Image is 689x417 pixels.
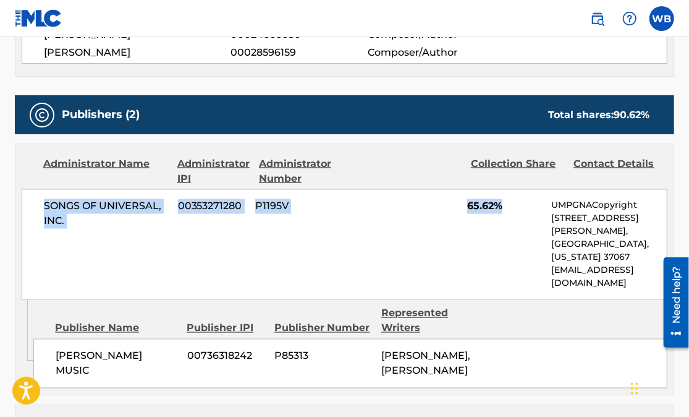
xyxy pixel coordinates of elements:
[44,45,230,60] span: [PERSON_NAME]
[585,6,610,31] a: Public Search
[230,45,368,60] span: 00028596159
[631,370,638,407] div: Drag
[44,199,169,229] span: SONGS OF UNIVERSAL, INC.
[187,349,265,364] span: 00736318242
[15,9,62,27] img: MLC Logo
[551,238,667,264] p: [GEOGRAPHIC_DATA], [US_STATE] 37067
[381,350,470,377] span: [PERSON_NAME], [PERSON_NAME]
[259,157,352,186] div: Administrator Number
[590,11,605,26] img: search
[471,157,564,186] div: Collection Share
[551,199,667,212] p: UMPGNACopyright
[381,306,480,336] div: Represented Writers
[574,157,667,186] div: Contact Details
[178,199,247,214] span: 00353271280
[617,6,642,31] div: Help
[614,109,649,121] span: 90.62 %
[187,321,264,336] div: Publisher IPI
[368,45,492,60] span: Composer/Author
[43,157,168,186] div: Administrator Name
[62,108,140,122] h5: Publishers (2)
[622,11,637,26] img: help
[274,321,373,336] div: Publisher Number
[255,199,349,214] span: P1195V
[654,252,689,353] iframe: Resource Center
[627,358,689,417] iframe: Chat Widget
[649,6,674,31] div: User Menu
[35,108,49,123] img: Publishers
[177,157,250,186] div: Administrator IPI
[548,108,649,123] div: Total shares:
[56,349,178,379] span: [PERSON_NAME] MUSIC
[55,321,177,336] div: Publisher Name
[551,212,667,238] p: [STREET_ADDRESS][PERSON_NAME],
[467,199,542,214] span: 65.62%
[274,349,372,364] span: P85313
[551,264,667,290] p: [EMAIL_ADDRESS][DOMAIN_NAME]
